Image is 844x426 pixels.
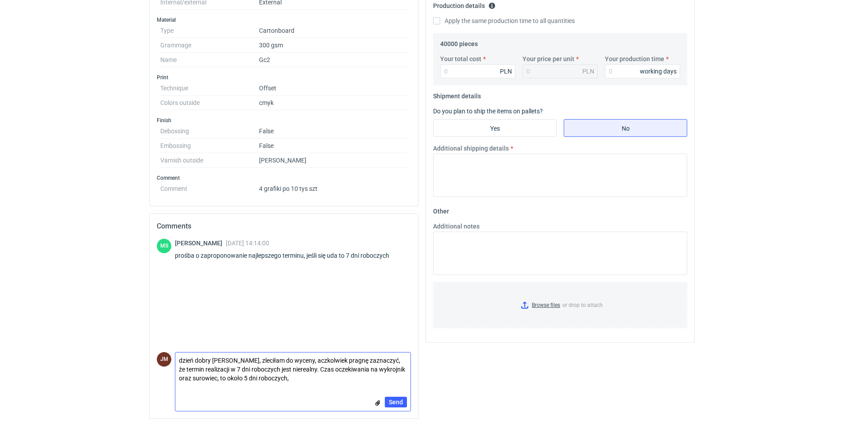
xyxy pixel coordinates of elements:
[160,53,259,67] dt: Name
[440,54,481,63] label: Your total cost
[157,239,171,253] div: Maciej Sikora
[259,182,407,192] dd: 4 grafiki po 10 tys szt
[259,153,407,168] dd: [PERSON_NAME]
[175,240,226,247] span: [PERSON_NAME]
[564,119,687,137] label: No
[433,16,575,25] label: Apply the same production time to all quantities
[160,182,259,192] dt: Comment
[259,38,407,53] dd: 300 gsm
[259,81,407,96] dd: Offset
[226,240,269,247] span: [DATE] 14:14:00
[433,119,557,137] label: Yes
[157,221,411,232] h2: Comments
[157,352,171,367] figcaption: JM
[385,397,407,407] button: Send
[433,144,509,153] label: Additional shipping details
[160,153,259,168] dt: Varnish outside
[157,16,411,23] h3: Material
[440,64,515,78] input: 0
[259,53,407,67] dd: Gc2
[500,67,512,76] div: PLN
[259,23,407,38] dd: Cartonboard
[259,139,407,153] dd: False
[157,117,411,124] h3: Finish
[157,352,171,367] div: JOANNA MOCZAŁA
[157,74,411,81] h3: Print
[440,37,478,47] legend: 40000 pieces
[605,54,664,63] label: Your production time
[259,96,407,110] dd: cmyk
[157,174,411,182] h3: Comment
[523,54,574,63] label: Your price per unit
[157,239,171,253] figcaption: MS
[605,64,680,78] input: 0
[175,352,410,386] textarea: dzień dobry [PERSON_NAME], zleciłam do wyceny, aczkolwiek pragnę zaznaczyć, że termin realizacji ...
[175,251,400,260] div: prośba o zaproponowanie najlepszego terminu, jeśli się uda to 7 dni roboczych
[389,399,403,405] span: Send
[160,96,259,110] dt: Colors outside
[582,67,594,76] div: PLN
[433,222,480,231] label: Additional notes
[160,23,259,38] dt: Type
[433,89,481,100] legend: Shipment details
[160,81,259,96] dt: Technique
[434,283,687,328] label: or drop to attach
[160,124,259,139] dt: Debossing
[640,67,677,76] div: working days
[433,108,543,115] label: Do you plan to ship the items on pallets?
[259,124,407,139] dd: False
[433,204,449,215] legend: Other
[160,139,259,153] dt: Embossing
[160,38,259,53] dt: Grammage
